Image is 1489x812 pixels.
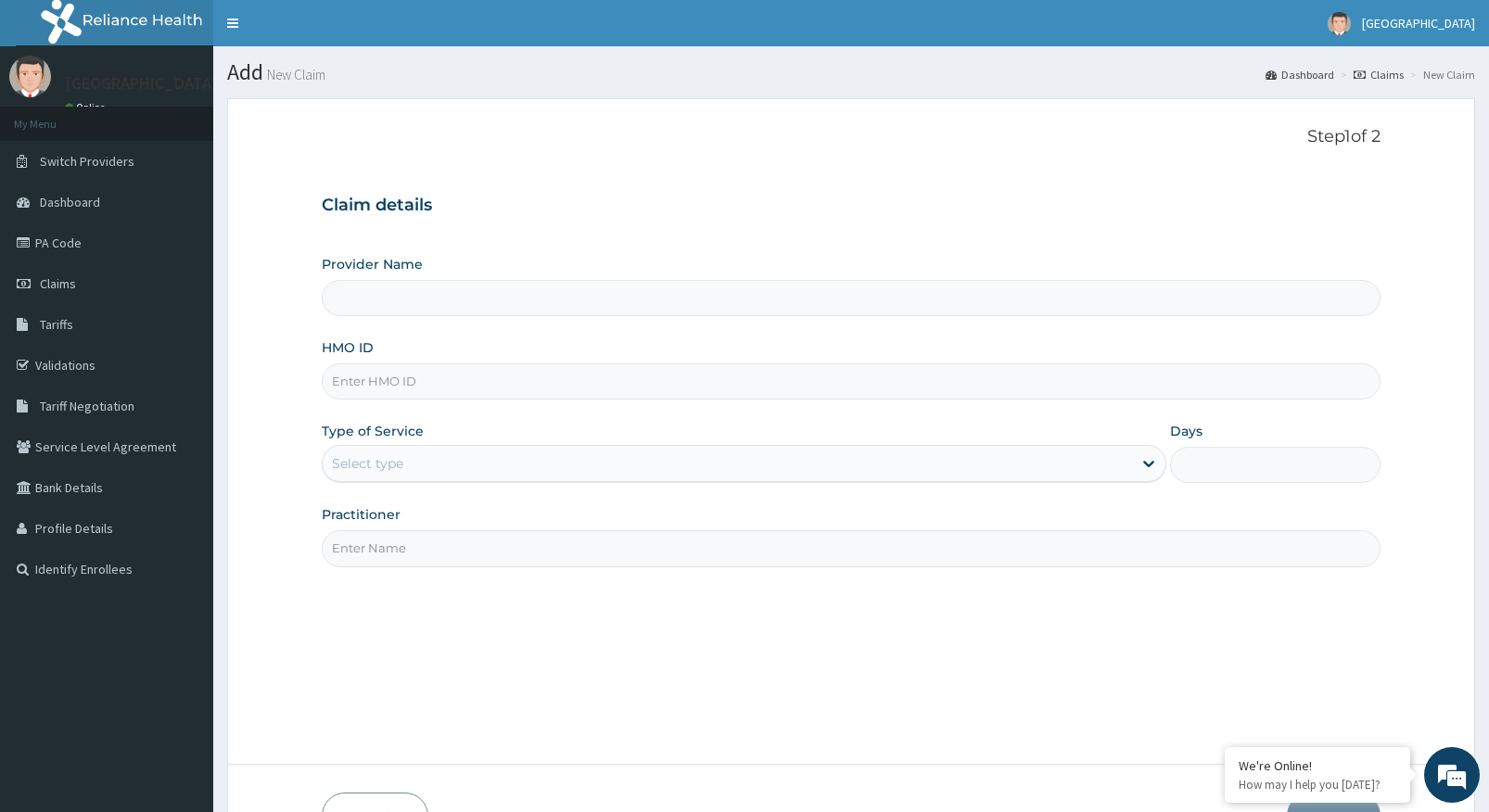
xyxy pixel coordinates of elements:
[1328,12,1351,35] img: User Image
[40,398,134,414] span: Tariff Negotiation
[40,316,73,333] span: Tariffs
[1354,67,1404,82] a: Claims
[263,68,325,82] small: New Claim
[322,255,423,273] label: Provider Name
[65,75,218,92] p: [GEOGRAPHIC_DATA]
[9,56,51,97] img: User Image
[40,194,100,210] span: Dashboard
[1239,757,1396,774] div: We're Online!
[1406,67,1475,82] li: New Claim
[40,275,76,292] span: Claims
[322,338,374,357] label: HMO ID
[322,422,424,440] label: Type of Service
[322,196,1381,216] h3: Claim details
[332,454,403,473] div: Select type
[1239,777,1396,793] p: How may I help you today?
[1266,67,1334,82] a: Dashboard
[227,60,1475,84] h1: Add
[322,505,401,524] label: Practitioner
[322,363,1381,400] input: Enter HMO ID
[1362,15,1475,32] span: [GEOGRAPHIC_DATA]
[40,153,134,170] span: Switch Providers
[322,530,1381,566] input: Enter Name
[65,101,109,114] a: Online
[1170,422,1203,440] label: Days
[322,127,1381,147] p: Step 1 of 2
